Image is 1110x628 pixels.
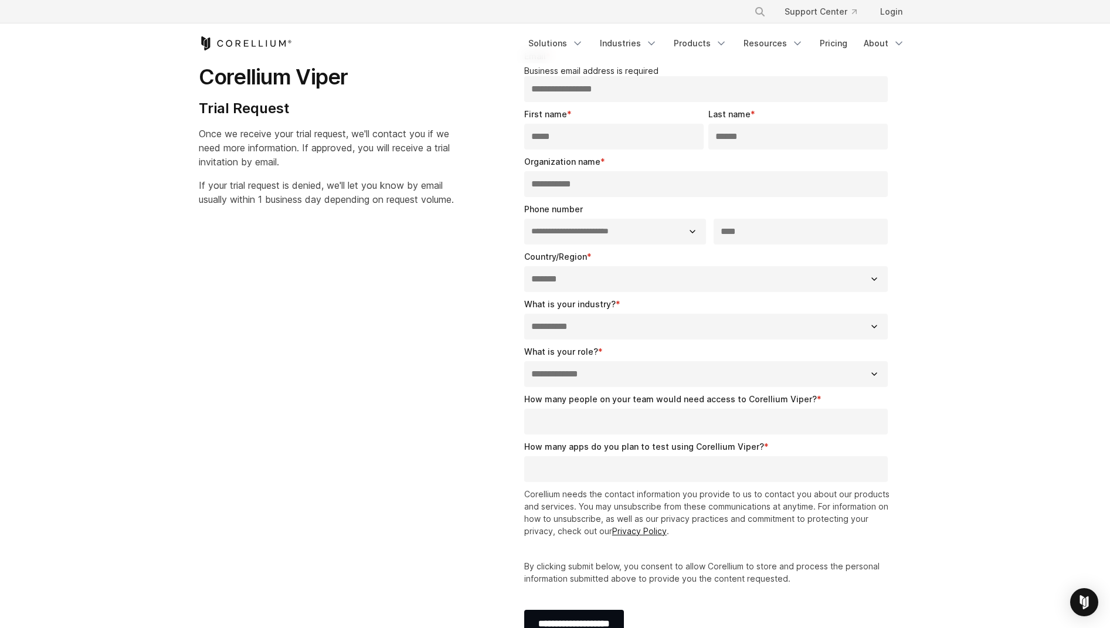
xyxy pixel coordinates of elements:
[524,394,817,404] span: How many people on your team would need access to Corellium Viper?
[199,36,292,50] a: Corellium Home
[813,33,854,54] a: Pricing
[521,33,590,54] a: Solutions
[524,442,764,452] span: How many apps do you plan to test using Corellium Viper?
[593,33,664,54] a: Industries
[524,488,893,537] p: Corellium needs the contact information you provide to us to contact you about our products and s...
[199,100,454,117] h4: Trial Request
[524,66,893,76] legend: Business email address is required
[524,299,616,309] span: What is your industry?
[857,33,912,54] a: About
[524,157,600,167] span: Organization name
[736,33,810,54] a: Resources
[524,252,587,262] span: Country/Region
[524,347,598,357] span: What is your role?
[871,1,912,22] a: Login
[524,109,567,119] span: First name
[749,1,770,22] button: Search
[667,33,734,54] a: Products
[775,1,866,22] a: Support Center
[524,204,583,214] span: Phone number
[524,560,893,585] p: By clicking submit below, you consent to allow Corellium to store and process the personal inform...
[199,179,454,205] span: If your trial request is denied, we'll let you know by email usually within 1 business day depend...
[740,1,912,22] div: Navigation Menu
[199,128,450,168] span: Once we receive your trial request, we'll contact you if we need more information. If approved, y...
[612,526,667,536] a: Privacy Policy
[708,109,751,119] span: Last name
[521,33,912,54] div: Navigation Menu
[1070,588,1098,616] div: Open Intercom Messenger
[199,64,454,90] h1: Corellium Viper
